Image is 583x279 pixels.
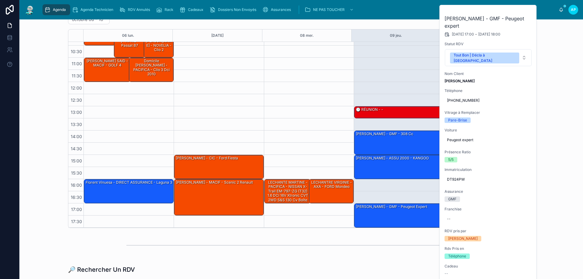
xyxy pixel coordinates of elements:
[445,88,532,93] span: Téléphone
[85,58,130,68] div: [PERSON_NAME] SAID - MACIF - GOLF 4
[448,157,454,162] div: 5/5
[69,146,84,151] span: 14:30
[448,253,466,259] div: Téléphone
[452,32,474,37] span: [DATE] 17:00
[265,180,310,207] div: LECHANTE MARTINE - PACIFICA - NISSAN X-Trail EM-797-ZG (T32) 1.6 dCi 16V Xtronic CVT 2WD S&S 130 ...
[85,180,173,185] div: Florent Vinuesa - DIRECT ASSURANCE - laguna 3
[165,7,173,12] span: Rack
[69,85,84,90] span: 12:00
[445,49,532,66] button: Select Button
[445,271,448,276] span: --
[445,264,532,269] span: Cadeau
[175,155,239,161] div: [PERSON_NAME] - CIC - ford fiesta
[354,204,444,227] div: [PERSON_NAME] - GMF - Peugeot expert
[69,110,84,115] span: 13:00
[70,219,84,224] span: 17:30
[448,196,456,202] div: GMF
[84,179,173,203] div: Florent Vinuesa - DIRECT ASSURANCE - laguna 3
[445,128,532,133] span: Voiture
[448,117,467,123] div: Pare-Brise
[354,155,444,179] div: [PERSON_NAME] - ASSU 2000 - KANGOO
[478,32,500,37] span: [DATE] 18:00
[130,58,173,77] div: Domicile [PERSON_NAME] - PACIFICA - clio 3 dci 2010
[445,42,532,46] span: Statut RDV
[354,107,444,118] div: 🕒 RÉUNION - -
[310,180,353,190] div: LECHANTRE VIRGINIE - AXA - FORD mondeo
[70,158,84,163] span: 15:00
[445,15,532,29] h2: [PERSON_NAME] - GMF - Peugeot expert
[445,150,532,155] span: Présence Ratio
[154,4,178,15] a: Rack
[475,32,477,37] span: -
[448,236,478,241] div: [PERSON_NAME]
[309,179,353,203] div: LECHANTRE VIRGINIE - AXA - FORD mondeo
[69,195,84,200] span: 16:30
[175,180,254,185] div: [PERSON_NAME] - MACIF - scenic 2 renault
[300,29,314,42] button: 08 mer.
[128,7,150,12] span: RDV Annulés
[70,170,84,175] span: 15:30
[114,34,145,57] div: [PERSON_NAME] - APRIL - passat B7
[70,4,118,15] a: Agenda Technicien
[454,53,516,63] div: Tout Bon | Décla à [GEOGRAPHIC_DATA]
[69,49,84,54] span: 10:30
[208,4,261,15] a: Dossiers Non Envoyés
[70,61,84,66] span: 11:00
[571,7,576,12] span: AP
[178,4,208,15] a: Cadeaux
[145,34,173,53] div: DOMICILE [PERSON_NAME] - NOVELIA - Clio 2
[261,4,295,15] a: Assurances
[445,71,532,76] span: Nom Client
[445,79,475,83] strong: [PERSON_NAME]
[445,229,532,233] span: RDV pris par
[129,58,173,82] div: Domicile [PERSON_NAME] - PACIFICA - clio 3 dci 2010
[445,167,532,172] span: Immatriculation
[174,155,264,179] div: [PERSON_NAME] - CIC - ford fiesta
[69,97,84,103] span: 12:30
[69,122,84,127] span: 13:30
[144,34,173,57] div: DOMICILE [PERSON_NAME] - NOVELIA - Clio 2
[69,134,84,139] span: 14:00
[355,155,429,161] div: [PERSON_NAME] - ASSU 2000 - KANGOO
[69,37,84,42] span: 10:00
[447,98,530,103] span: [PHONE_NUMBER]
[447,216,451,221] div: --
[43,4,70,15] a: Agenda
[218,7,256,12] span: Dossiers Non Envoyés
[70,73,84,78] span: 11:30
[447,177,530,182] span: DT924PW
[354,131,444,155] div: [PERSON_NAME] - GMF - 308 cc
[174,179,264,215] div: [PERSON_NAME] - MACIF - scenic 2 renault
[40,3,559,16] div: scrollable content
[122,29,134,42] button: 06 lun.
[445,110,532,115] span: Vitrage à Remplacer
[68,265,135,274] h1: 🔎 Rechercher Un RDV
[118,4,154,15] a: RDV Annulés
[69,182,84,188] span: 16:00
[70,207,84,212] span: 17:00
[264,179,311,203] div: LECHANTE MARTINE - PACIFICA - NISSAN X-Trail EM-797-ZG (T32) 1.6 dCi 16V Xtronic CVT 2WD S&S 130 ...
[355,204,428,209] div: [PERSON_NAME] - GMF - Peugeot expert
[447,138,530,142] span: Peugeot expert
[84,58,130,82] div: [PERSON_NAME] SAID - MACIF - GOLF 4
[24,5,35,15] img: App logo
[271,7,291,12] span: Assurances
[80,7,113,12] span: Agenda Technicien
[355,131,414,137] div: [PERSON_NAME] - GMF - 308 cc
[313,7,345,12] span: NE PAS TOUCHER
[445,207,532,212] span: Franchise
[303,4,357,15] a: NE PAS TOUCHER
[188,7,203,12] span: Cadeaux
[390,29,402,42] button: 09 jeu.
[211,29,223,42] button: [DATE]
[72,16,103,22] h2: octobre 06 – 10
[355,107,384,112] div: 🕒 RÉUNION - -
[53,7,66,12] span: Agenda
[445,189,532,194] span: Assurance
[445,246,532,251] span: Rdv Pris en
